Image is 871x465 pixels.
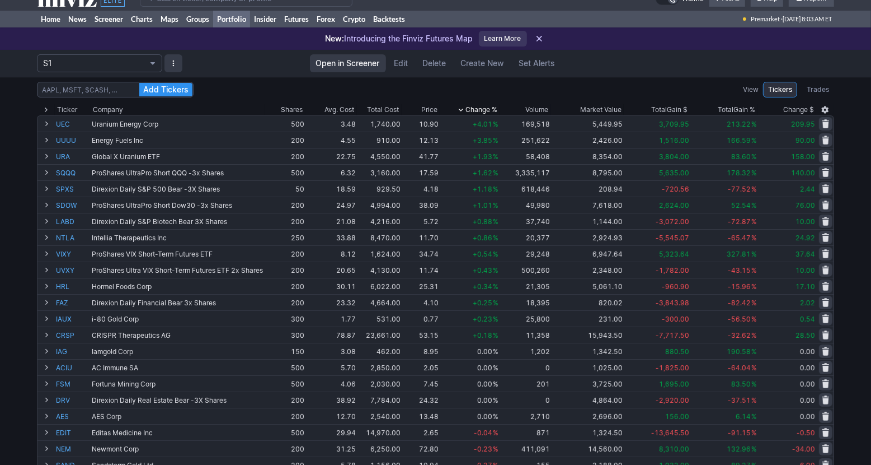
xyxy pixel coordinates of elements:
span: 28.50 [795,331,815,340]
td: 7.45 [402,375,440,392]
span: % [493,120,498,128]
div: AC Immune SA [92,364,264,372]
a: Set Alerts [513,54,562,72]
td: 8,795.00 [551,164,624,180]
div: ProShares UltraPro Short QQQ -3x Shares [92,169,264,177]
td: 21.08 [305,213,357,229]
span: % [751,347,757,356]
span: New: [326,34,345,43]
td: 78.87 [305,327,357,343]
td: 11.70 [402,229,440,245]
td: 4.18 [402,180,440,197]
td: 29,248 [500,245,551,262]
input: AAPL, MSFT, $CASH, … [37,82,194,97]
td: 2,348.00 [551,262,624,278]
a: Maps [157,11,182,27]
td: 0.77 [402,310,440,327]
td: 200 [265,245,305,262]
td: 58,408 [500,148,551,164]
td: 3,160.00 [357,164,402,180]
span: Delete [423,58,446,69]
span: % [751,266,757,275]
span: -32.62 [728,331,751,340]
span: -960.90 [662,282,689,291]
span: % [493,331,498,340]
td: 4,994.00 [357,197,402,213]
span: 0.00 [800,347,815,356]
span: -64.04 [728,364,751,372]
a: AES [56,408,90,424]
div: Avg. Cost [325,104,355,115]
span: % [751,136,757,145]
span: [DATE] 8:03 AM ET [783,11,832,27]
td: 251,622 [500,132,551,148]
span: Premarket · [751,11,783,27]
td: 8.12 [305,245,357,262]
span: 10.00 [795,217,815,226]
div: Direxion Daily S&P Biotech Bear 3X Shares [92,217,264,226]
td: 300 [265,310,305,327]
div: Uranium Energy Corp [92,120,264,128]
a: LABD [56,213,90,229]
span: +0.18 [473,331,492,340]
span: -56.50 [728,315,751,323]
a: Insider [250,11,280,27]
span: Open in Screener [316,58,380,69]
td: 4.10 [402,294,440,310]
span: -3,843.98 [656,299,689,307]
span: +0.25 [473,299,492,307]
span: 1,516.00 [659,136,689,145]
td: 618,446 [500,180,551,197]
button: Portfolio [37,54,162,72]
td: 11,358 [500,327,551,343]
span: % [751,364,757,372]
span: % [493,266,498,275]
span: 190.58 [727,347,751,356]
a: IAG [56,343,90,359]
td: 1,740.00 [357,115,402,132]
span: 0.00 [477,347,492,356]
div: Iamgold Corp [92,347,264,356]
td: 500 [265,359,305,375]
div: Company [93,104,123,115]
td: 201 [500,375,551,392]
a: NTLA [56,230,90,245]
td: 12.13 [402,132,440,148]
td: 200 [265,294,305,310]
span: +0.43 [473,266,492,275]
span: % [493,136,498,145]
td: 200 [265,213,305,229]
td: 500 [265,164,305,180]
td: 200 [265,148,305,164]
span: 327.81 [727,250,751,258]
td: 1,202 [500,343,551,359]
div: Total Cost [368,104,399,115]
label: View [743,84,759,95]
td: 37,740 [500,213,551,229]
span: % [751,331,757,340]
span: 158.00 [791,152,815,161]
a: HRL [56,278,90,294]
a: Tickers [763,82,797,97]
td: 10.90 [402,115,440,132]
p: Introducing the Finviz Futures Map [326,33,473,44]
td: 6.32 [305,164,357,180]
td: 169,518 [500,115,551,132]
span: Market Value [580,104,622,115]
td: 1.77 [305,310,357,327]
td: 0 [500,392,551,408]
div: Gain $ [652,104,688,115]
div: Direxion Daily S&P 500 Bear -3X Shares [92,185,264,193]
td: 18.59 [305,180,357,197]
div: Volume [526,104,549,115]
span: % [493,250,498,258]
span: -5,545.07 [656,234,689,242]
span: -65.47 [728,234,751,242]
span: Total [652,104,667,115]
a: EDIT [56,425,90,440]
span: Tickers [768,84,792,95]
a: FSM [56,376,90,392]
td: 462.00 [357,343,402,359]
span: 83.50 [731,380,751,388]
td: 208.94 [551,180,624,197]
